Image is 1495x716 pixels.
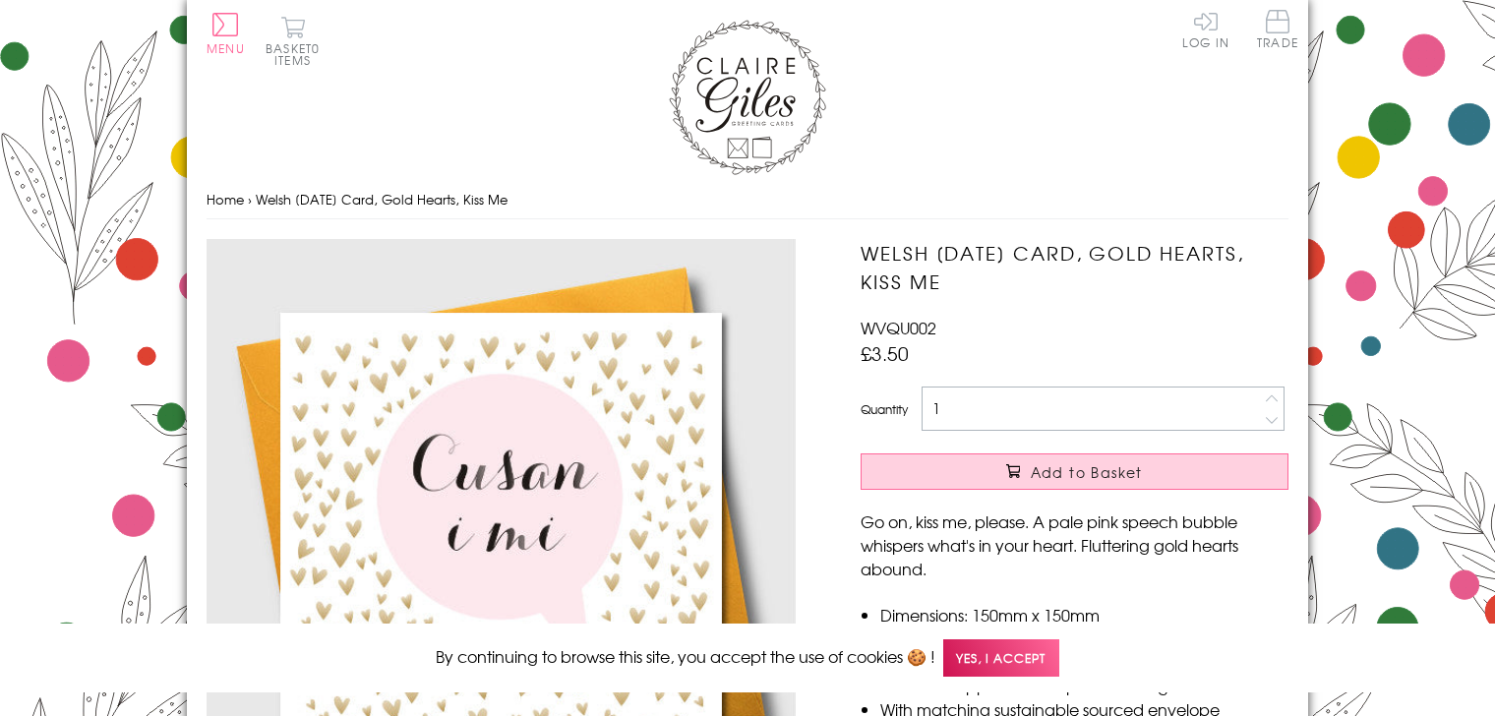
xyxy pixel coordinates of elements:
a: Log In [1182,10,1229,48]
a: Trade [1257,10,1298,52]
button: Menu [207,13,245,54]
a: Home [207,190,244,209]
span: › [248,190,252,209]
span: Yes, I accept [943,639,1059,678]
span: Trade [1257,10,1298,48]
span: 0 items [274,39,320,69]
h1: Welsh [DATE] Card, Gold Hearts, Kiss Me [861,239,1288,296]
button: Basket0 items [266,16,320,66]
span: £3.50 [861,339,909,367]
nav: breadcrumbs [207,180,1288,220]
li: Dimensions: 150mm x 150mm [880,603,1288,626]
p: Go on, kiss me, please. A pale pink speech bubble whispers what's in your heart. Fluttering gold ... [861,509,1288,580]
span: Add to Basket [1031,462,1143,482]
label: Quantity [861,400,908,418]
span: Menu [207,39,245,57]
button: Add to Basket [861,453,1288,490]
span: WVQU002 [861,316,936,339]
img: Claire Giles Greetings Cards [669,20,826,175]
span: Welsh [DATE] Card, Gold Hearts, Kiss Me [256,190,508,209]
